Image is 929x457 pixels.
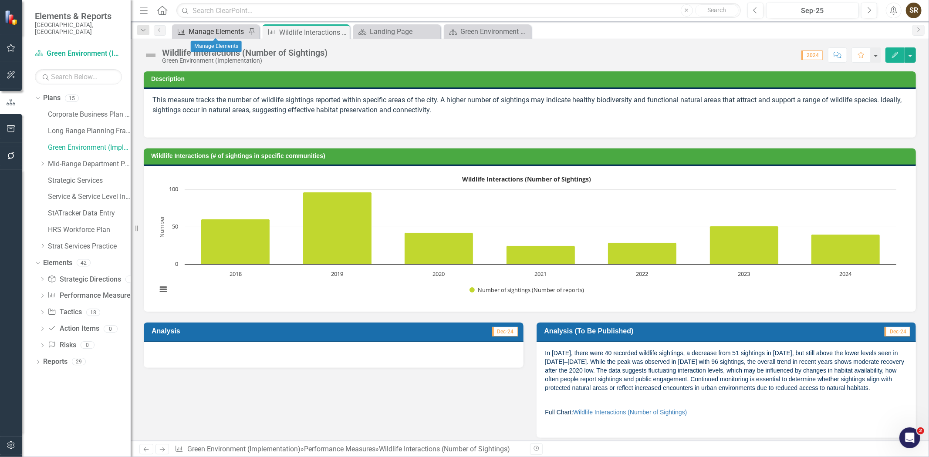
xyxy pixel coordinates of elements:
[544,327,827,335] h3: Analysis (to be published)
[81,342,95,349] div: 0
[492,327,518,336] span: Dec-24
[174,26,246,37] a: Manage Elements
[48,192,131,202] a: Service & Service Level Inventory
[48,242,131,252] a: Strat Services Practice
[201,219,270,265] path: 2018, 60. Number of sightings (Number of reports).
[48,208,131,218] a: StATracker Data Entry
[462,175,591,183] text: Wildlife Interactions (Number of Sightings)
[43,93,61,103] a: Plans
[370,26,438,37] div: Landing Page
[405,233,473,265] path: 2020, 42. Number of sightings (Number of reports).
[152,327,342,335] h3: Analysis
[545,349,908,394] p: In [DATE], there were 40 recorded wildlife sightings, a decrease from 51 sightings in [DATE], but...
[187,445,301,453] a: Green Environment (Implementation)
[65,94,79,102] div: 15
[152,172,901,303] svg: Interactive chart
[72,358,86,366] div: 29
[47,340,76,350] a: Risks
[175,260,178,268] text: 0
[48,176,131,186] a: Strategic Services
[43,357,68,367] a: Reports
[331,270,343,278] text: 2019
[279,27,348,38] div: Wildlife Interactions (Number of Sightings)
[169,185,178,193] text: 100
[125,276,139,283] div: 4
[710,226,779,265] path: 2023, 51. Number of sightings (Number of reports).
[545,406,908,418] p: Full Chart:
[4,10,20,25] img: ClearPoint Strategy
[48,143,131,153] a: Green Environment (Implementation)
[157,283,169,295] button: View chart menu, Wildlife Interactions (Number of Sightings)
[695,4,739,17] button: Search
[144,48,158,62] img: Not Defined
[48,225,131,235] a: HRS Workforce Plan
[636,270,648,278] text: 2022
[608,243,677,265] path: 2022, 29. Number of sightings (Number of reports).
[534,270,547,278] text: 2021
[77,259,91,266] div: 42
[507,246,575,265] path: 2021, 25. Number of sightings (Number of reports).
[35,21,122,36] small: [GEOGRAPHIC_DATA], [GEOGRAPHIC_DATA]
[839,270,852,278] text: 2024
[433,270,445,278] text: 2020
[151,153,912,159] h3: Wildlife Interactions (# of sightings in specific communities)
[48,126,131,136] a: Long Range Planning Framework
[769,6,856,16] div: Sep-25
[573,409,687,416] a: Wildlife Interactions (Number of Sightings)
[446,26,529,37] a: Green Environment Landing Page
[811,235,880,265] path: 2024, 40. Number of sightings (Number of reports).
[172,222,178,230] text: 50
[152,95,907,117] p: This measure tracks the number of wildlife sightings reported within specific areas of the city. ...
[738,270,750,278] text: 2023
[917,427,924,434] span: 2
[35,11,122,21] span: Elements & Reports
[176,3,741,18] input: Search ClearPoint...
[47,291,134,301] a: Performance Measures
[189,26,246,37] div: Manage Elements
[151,76,912,82] h3: Description
[460,26,529,37] div: Green Environment Landing Page
[304,445,375,453] a: Performance Measures
[191,41,242,52] div: Manage Elements
[162,57,328,64] div: Green Environment (Implementation)
[379,445,510,453] div: Wildlife Interactions (Number of Sightings)
[707,7,726,13] span: Search
[48,159,131,169] a: Mid-Range Department Plans
[162,48,328,57] div: Wildlife Interactions (Number of Sightings)
[801,50,823,60] span: 2024
[355,26,438,37] a: Landing Page
[470,286,584,294] button: Show Number of sightings (Number of reports)
[47,324,99,334] a: Action Items
[478,286,584,294] text: Number of sightings (Number of reports)
[86,309,100,316] div: 18
[175,444,523,454] div: » »
[303,192,372,265] path: 2019, 96. Number of sightings (Number of reports).
[104,325,118,333] div: 0
[48,110,131,120] a: Corporate Business Plan ([DATE]-[DATE])
[47,307,81,317] a: Tactics
[158,215,166,238] text: Number
[47,275,121,285] a: Strategic Directions
[35,69,122,84] input: Search Below...
[43,258,72,268] a: Elements
[906,3,922,18] button: SR
[35,49,122,59] a: Green Environment (Implementation)
[766,3,859,18] button: Sep-25
[885,327,910,336] span: Dec-24
[899,427,920,448] iframe: Intercom live chat
[152,172,907,303] div: Wildlife Interactions (Number of Sightings). Highcharts interactive chart.
[230,270,242,278] text: 2018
